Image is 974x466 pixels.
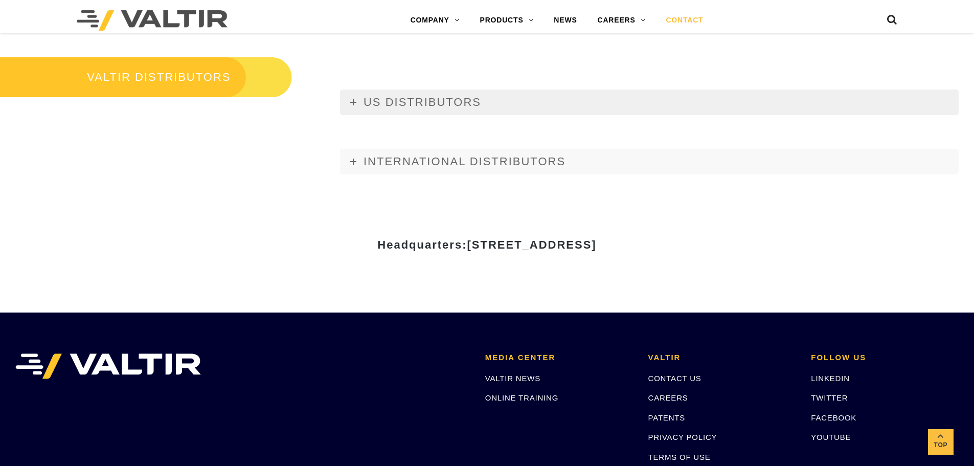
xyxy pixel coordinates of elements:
[811,353,959,362] h2: FOLLOW US
[648,393,688,402] a: CAREERS
[648,453,711,461] a: TERMS OF USE
[648,433,717,441] a: PRIVACY POLICY
[364,155,565,168] span: INTERNATIONAL DISTRIBUTORS
[811,374,850,383] a: LINKEDIN
[648,413,686,422] a: PATENTS
[811,413,856,422] a: FACEBOOK
[485,374,540,383] a: VALTIR NEWS
[470,10,544,31] a: PRODUCTS
[400,10,470,31] a: COMPANY
[543,10,587,31] a: NEWS
[587,10,656,31] a: CAREERS
[77,10,228,31] img: Valtir
[15,353,201,379] img: VALTIR
[811,393,848,402] a: TWITTER
[655,10,713,31] a: CONTACT
[377,238,596,251] strong: Headquarters:
[340,149,959,174] a: INTERNATIONAL DISTRIBUTORS
[648,374,701,383] a: CONTACT US
[340,90,959,115] a: US DISTRIBUTORS
[648,353,796,362] h2: VALTIR
[485,353,633,362] h2: MEDIA CENTER
[485,393,558,402] a: ONLINE TRAINING
[467,238,596,251] span: [STREET_ADDRESS]
[811,433,851,441] a: YOUTUBE
[928,439,954,451] span: Top
[364,96,481,108] span: US DISTRIBUTORS
[928,429,954,455] a: Top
